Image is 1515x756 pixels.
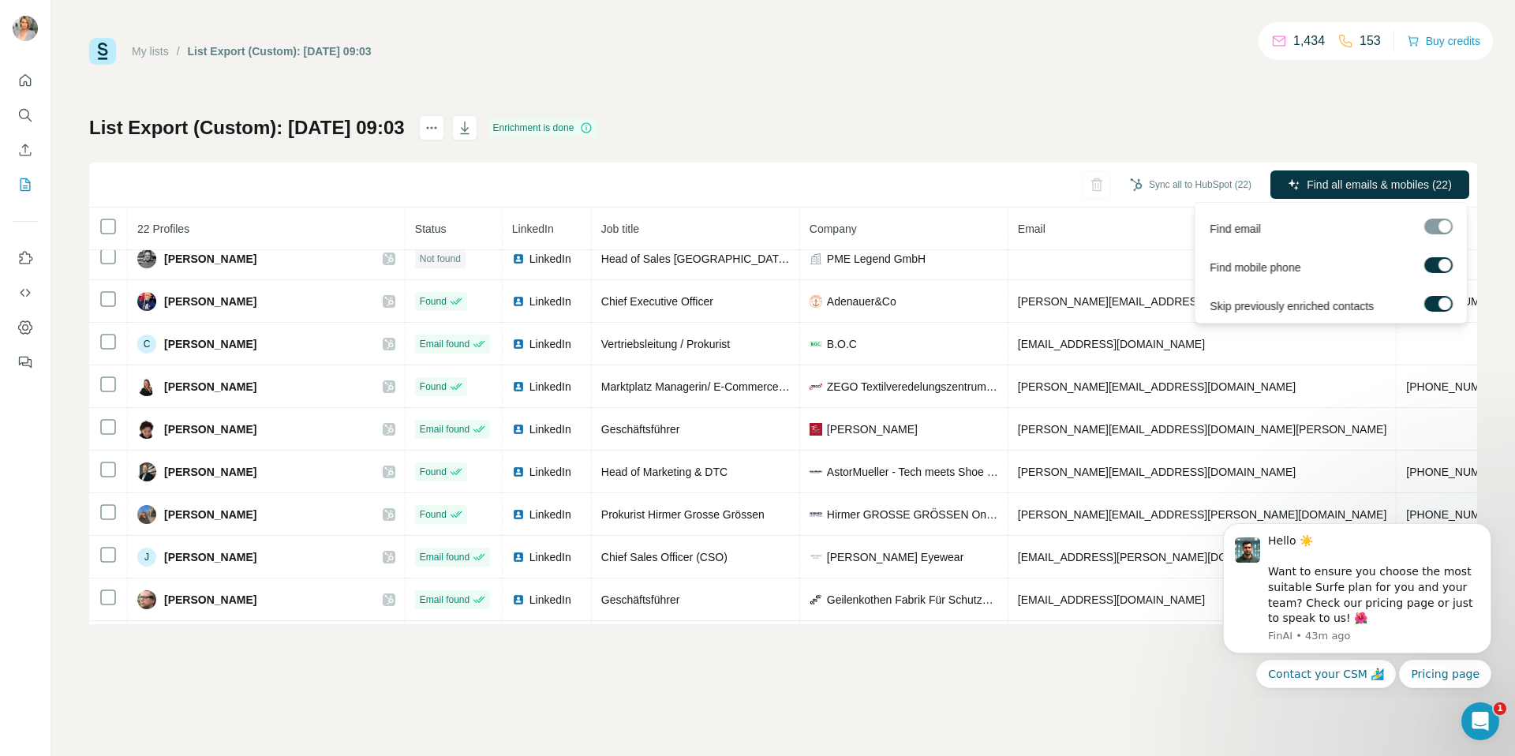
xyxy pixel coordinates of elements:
[512,423,525,436] img: LinkedIn logo
[420,507,447,522] span: Found
[164,379,256,395] span: [PERSON_NAME]
[810,593,822,606] img: company-logo
[601,253,960,265] span: Head of Sales [GEOGRAPHIC_DATA] South and [GEOGRAPHIC_DATA]
[137,292,156,311] img: Avatar
[132,45,169,58] a: My lists
[420,337,469,351] span: Email found
[1210,298,1374,314] span: Skip previously enriched contacts
[137,335,156,354] div: C
[827,507,998,522] span: Hirmer GROSSE GRÖSSEN Online GmbH
[13,66,38,95] button: Quick start
[529,379,571,395] span: LinkedIn
[13,16,38,41] img: Avatar
[137,377,156,396] img: Avatar
[13,244,38,272] button: Use Surfe on LinkedIn
[137,420,156,439] img: Avatar
[601,380,834,393] span: Marktplatz Managerin/ E-Commerce Managerin
[827,421,918,437] span: [PERSON_NAME]
[1461,702,1499,740] iframe: Intercom live chat
[601,593,680,606] span: Geschäftsführer
[1018,593,1205,606] span: [EMAIL_ADDRESS][DOMAIN_NAME]
[1018,423,1387,436] span: [PERSON_NAME][EMAIL_ADDRESS][DOMAIN_NAME][PERSON_NAME]
[420,294,447,309] span: Found
[529,507,571,522] span: LinkedIn
[827,549,964,565] span: [PERSON_NAME] Eyewear
[827,251,926,267] span: PME Legend GmbH
[827,379,998,395] span: ZEGO Textilveredelungszentrum GmbH
[601,423,680,436] span: Geschäftsführer
[13,279,38,307] button: Use Surfe API
[810,295,822,308] img: company-logo
[137,590,156,609] img: Avatar
[89,115,405,140] h1: List Export (Custom): [DATE] 09:03
[827,592,998,608] span: Geilenkothen Fabrik Für Schutzkleidung GmbH
[164,336,256,352] span: [PERSON_NAME]
[529,549,571,565] span: LinkedIn
[1406,380,1506,393] span: [PHONE_NUMBER]
[137,223,189,235] span: 22 Profiles
[137,548,156,567] div: J
[1307,177,1452,193] span: Find all emails & mobiles (22)
[810,508,822,521] img: company-logo
[827,294,896,309] span: Adenauer&Co
[1494,702,1506,715] span: 1
[1210,260,1300,275] span: Find mobile phone
[164,294,256,309] span: [PERSON_NAME]
[1199,509,1515,698] iframe: Intercom notifications message
[1018,466,1296,478] span: [PERSON_NAME][EMAIL_ADDRESS][DOMAIN_NAME]
[1360,32,1381,51] p: 153
[188,43,372,59] div: List Export (Custom): [DATE] 09:03
[810,423,822,436] img: company-logo
[488,118,598,137] div: Enrichment is done
[137,462,156,481] img: Avatar
[89,38,116,65] img: Surfe Logo
[13,136,38,164] button: Enrich CSV
[137,249,156,268] img: Avatar
[827,464,998,480] span: AstorMueller - Tech meets Shoe Excellence
[13,348,38,376] button: Feedback
[420,252,461,266] span: Not found
[601,295,713,308] span: Chief Executive Officer
[177,43,180,59] li: /
[1018,380,1296,393] span: [PERSON_NAME][EMAIL_ADDRESS][DOMAIN_NAME]
[420,465,447,479] span: Found
[164,464,256,480] span: [PERSON_NAME]
[1407,30,1480,52] button: Buy credits
[1293,32,1325,51] p: 1,434
[512,253,525,265] img: LinkedIn logo
[164,507,256,522] span: [PERSON_NAME]
[420,422,469,436] span: Email found
[164,421,256,437] span: [PERSON_NAME]
[810,223,857,235] span: Company
[601,338,730,350] span: Vertriebsleitung / Prokurist
[810,338,822,350] img: company-logo
[512,338,525,350] img: LinkedIn logo
[601,223,639,235] span: Job title
[420,593,469,607] span: Email found
[810,380,822,393] img: company-logo
[1018,338,1205,350] span: [EMAIL_ADDRESS][DOMAIN_NAME]
[1210,221,1261,237] span: Find email
[13,313,38,342] button: Dashboard
[529,592,571,608] span: LinkedIn
[1018,551,1296,563] span: [EMAIL_ADDRESS][PERSON_NAME][DOMAIN_NAME]
[529,464,571,480] span: LinkedIn
[1406,508,1506,521] span: [PHONE_NUMBER]
[601,508,765,521] span: Prokurist Hirmer Grosse Grössen
[529,421,571,437] span: LinkedIn
[827,336,857,352] span: B.O.C
[512,508,525,521] img: LinkedIn logo
[1018,295,1387,308] span: [PERSON_NAME][EMAIL_ADDRESS][PERSON_NAME][DOMAIN_NAME]
[512,551,525,563] img: LinkedIn logo
[810,551,822,563] img: company-logo
[420,380,447,394] span: Found
[512,380,525,393] img: LinkedIn logo
[137,505,156,524] img: Avatar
